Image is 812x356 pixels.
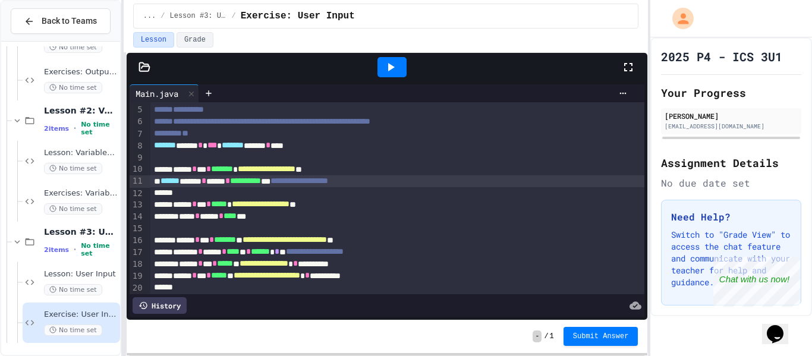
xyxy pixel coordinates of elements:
span: / [544,332,548,341]
div: 12 [130,188,144,200]
h1: 2025 P4 - ICS 3U1 [661,48,782,65]
div: History [133,297,187,314]
span: No time set [44,82,102,93]
div: 6 [130,116,144,128]
span: Exercises: Output/Output Formatting [44,67,118,77]
span: Lesson #3: User Input [170,11,227,21]
span: No time set [44,325,102,336]
span: No time set [44,42,102,53]
button: Back to Teams [11,8,111,34]
h3: Need Help? [671,210,791,224]
span: • [74,245,76,254]
div: 10 [130,163,144,175]
span: ... [143,11,156,21]
span: No time set [81,242,118,257]
h2: Your Progress [661,84,801,101]
span: Lesson: Variables & Data Types [44,148,118,158]
div: 14 [130,211,144,223]
div: 8 [130,140,144,152]
span: No time set [44,163,102,174]
span: Submit Answer [573,332,629,341]
button: Lesson [133,32,174,48]
button: Grade [177,32,213,48]
div: 20 [130,282,144,294]
span: Lesson #3: User Input [44,226,118,237]
span: Back to Teams [42,15,97,27]
span: - [533,330,542,342]
span: / [160,11,165,21]
span: Exercises: Variables & Data Types [44,188,118,199]
div: 15 [130,223,144,235]
div: No due date set [661,176,801,190]
span: No time set [44,203,102,215]
div: 16 [130,235,144,247]
div: 5 [130,104,144,116]
div: Main.java [130,84,199,102]
div: [PERSON_NAME] [665,111,798,121]
span: Exercise: User Input [241,9,355,23]
div: 18 [130,259,144,270]
span: No time set [81,121,118,136]
div: 17 [130,247,144,259]
div: 13 [130,199,144,211]
span: 2 items [44,125,69,133]
span: Lesson #2: Variables & Data Types [44,105,118,116]
span: No time set [44,284,102,295]
span: 1 [550,332,554,341]
span: 2 items [44,246,69,254]
div: 21 [130,294,144,306]
div: [EMAIL_ADDRESS][DOMAIN_NAME] [665,122,798,131]
div: My Account [660,5,697,32]
span: Exercise: User Input [44,310,118,320]
h2: Assignment Details [661,155,801,171]
div: 9 [130,152,144,164]
span: / [232,11,236,21]
p: Switch to "Grade View" to access the chat feature and communicate with your teacher for help and ... [671,229,791,288]
div: 19 [130,270,144,282]
iframe: chat widget [762,308,800,344]
button: Submit Answer [564,327,638,346]
div: 11 [130,175,144,187]
span: Lesson: User Input [44,269,118,279]
span: • [74,124,76,133]
iframe: chat widget [713,257,800,307]
div: Main.java [130,87,184,100]
div: 7 [130,128,144,140]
